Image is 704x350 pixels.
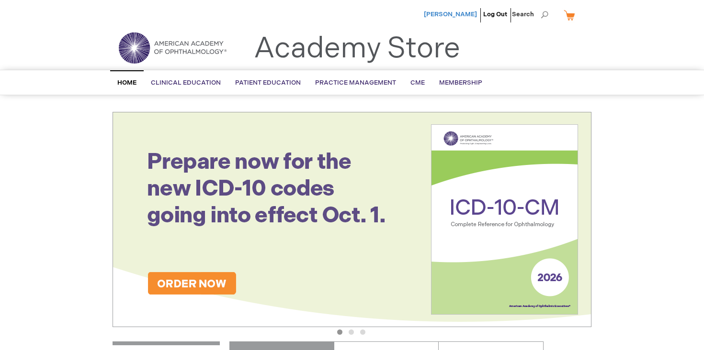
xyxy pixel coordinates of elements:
span: Patient Education [235,79,301,87]
span: Search [512,5,548,24]
a: Log Out [483,11,507,18]
span: Practice Management [315,79,396,87]
button: 3 of 3 [360,329,365,335]
button: 2 of 3 [349,329,354,335]
a: Academy Store [254,32,460,66]
button: 1 of 3 [337,329,342,335]
span: CME [410,79,425,87]
span: Membership [439,79,482,87]
span: Clinical Education [151,79,221,87]
span: Home [117,79,136,87]
a: [PERSON_NAME] [424,11,477,18]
